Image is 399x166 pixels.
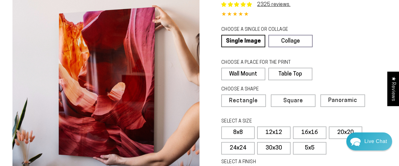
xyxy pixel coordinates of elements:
span: Rectangle [229,98,258,104]
legend: SELECT A FINISH [221,159,318,166]
span: Square [283,98,303,104]
legend: SELECT A SIZE [221,118,318,125]
label: 5x5 [293,142,326,154]
div: Click to open Judge.me floating reviews tab [387,71,399,106]
a: Single Image [221,35,265,47]
div: Contact Us Directly [364,132,387,150]
legend: CHOOSE A SHAPE [221,86,307,93]
div: Chat widget toggle [346,132,392,150]
label: 8x8 [221,127,255,139]
label: 16x16 [293,127,326,139]
label: 20x20 [329,127,362,139]
span: Panoramic [328,98,357,104]
label: 12x12 [257,127,291,139]
label: 24x24 [221,142,255,154]
label: Table Top [268,68,312,80]
legend: CHOOSE A PLACE FOR THE PRINT [221,59,306,66]
label: Wall Mount [221,68,265,80]
legend: CHOOSE A SINGLE OR COLLAGE [221,26,307,33]
label: 30x30 [257,142,291,154]
a: 2325 reviews. [257,2,291,7]
div: 4.85 out of 5.0 stars [221,10,387,19]
a: Collage [268,35,312,47]
a: 2325 reviews. [221,1,291,8]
